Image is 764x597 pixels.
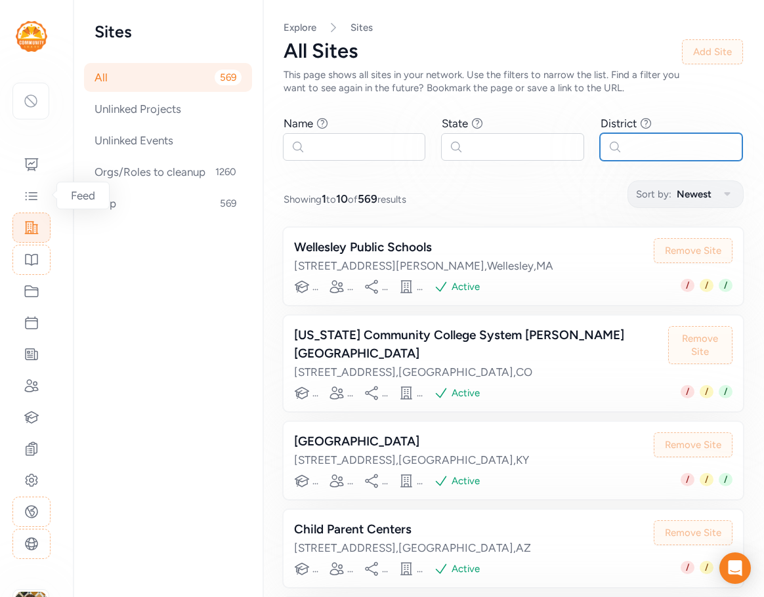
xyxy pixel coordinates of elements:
[719,473,732,486] span: /
[350,21,373,34] a: Sites
[294,520,531,539] div: Child Parent Centers
[294,452,529,468] div: [STREET_ADDRESS] , [GEOGRAPHIC_DATA] , KY
[719,385,732,398] span: /
[336,192,348,205] span: 10
[294,432,529,451] div: [GEOGRAPHIC_DATA]
[452,386,480,400] div: Active
[294,326,668,363] div: [US_STATE] Community College System [PERSON_NAME][GEOGRAPHIC_DATA]
[322,192,326,205] span: 1
[677,186,711,202] span: Newest
[681,473,694,486] span: /
[215,70,242,85] span: 569
[347,562,353,575] div: ...
[284,39,682,63] div: All Sites
[654,520,732,545] button: Remove Site
[452,474,480,487] div: Active
[452,562,480,575] div: Active
[681,561,694,574] span: /
[700,279,713,292] span: /
[627,180,744,208] button: Sort by:Newest
[681,279,694,292] span: /
[700,561,713,574] span: /
[417,386,423,400] div: ...
[668,326,732,364] button: Remove Site
[417,474,423,487] div: ...
[84,189,252,218] div: Map
[700,385,713,398] span: /
[284,21,743,34] nav: Breadcrumb
[84,157,252,186] div: Orgs/Roles to cleanup
[654,238,732,263] button: Remove Site
[682,39,743,64] button: Add Site
[16,21,47,52] img: logo
[215,196,242,211] span: 569
[84,63,252,92] div: All
[681,385,694,398] span: /
[442,115,468,131] div: State
[601,115,637,131] div: District
[294,540,531,556] div: [STREET_ADDRESS] , [GEOGRAPHIC_DATA] , AZ
[95,21,242,42] h2: Sites
[654,432,732,457] button: Remove Site
[312,386,318,400] div: ...
[84,126,252,155] div: Unlinked Events
[312,474,318,487] div: ...
[719,552,751,584] div: Open Intercom Messenger
[294,238,553,257] div: Wellesley Public Schools
[700,473,713,486] span: /
[382,474,388,487] div: ...
[294,258,553,274] div: [STREET_ADDRESS][PERSON_NAME] , Wellesley , MA
[347,386,353,400] div: ...
[294,364,668,380] div: [STREET_ADDRESS] , [GEOGRAPHIC_DATA] , CO
[719,561,732,574] span: /
[312,280,318,293] div: ...
[382,562,388,575] div: ...
[210,164,242,180] span: 1260
[312,562,318,575] div: ...
[84,94,252,123] div: Unlinked Projects
[719,279,732,292] span: /
[417,562,423,575] div: ...
[452,280,480,293] div: Active
[382,386,388,400] div: ...
[347,280,353,293] div: ...
[284,68,682,94] div: This page shows all sites in your network. Use the filters to narrow the list. Find a filter you ...
[382,280,388,293] div: ...
[284,191,406,207] span: Showing to of results
[347,474,353,487] div: ...
[358,192,377,205] span: 569
[284,22,316,33] a: Explore
[417,280,423,293] div: ...
[284,115,313,131] div: Name
[636,186,671,202] span: Sort by:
